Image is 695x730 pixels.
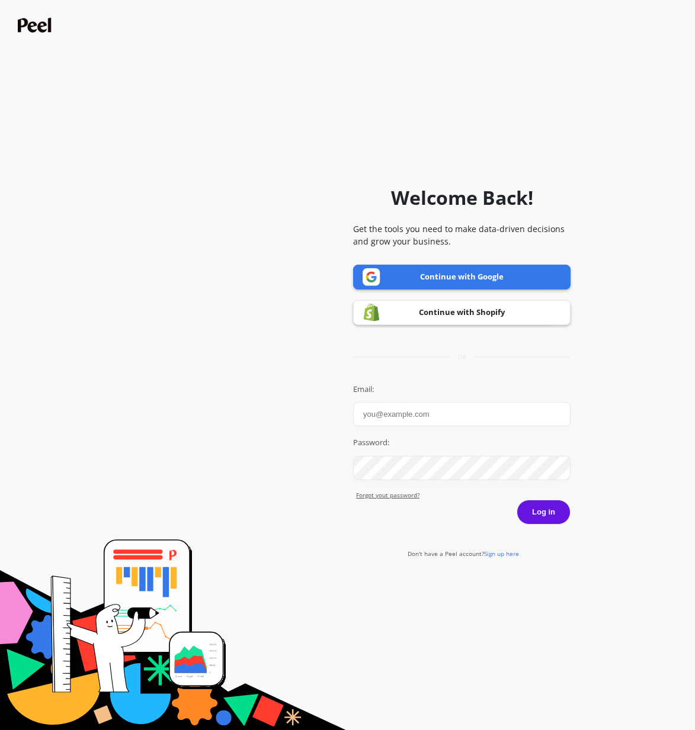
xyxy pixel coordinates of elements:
label: Password: [353,437,571,449]
img: Shopify logo [363,303,380,321]
a: Continue with Shopify [353,300,571,325]
input: you@example.com [353,402,571,426]
img: Peel [18,18,55,33]
img: Google logo [363,268,380,286]
a: Forgot yout password? [356,491,571,500]
span: Sign up here [484,549,519,558]
a: Don't have a Peel account?Sign up here [408,549,519,558]
label: Email: [353,384,571,395]
button: Log in [517,500,571,525]
p: Get the tools you need to make data-driven decisions and grow your business. [353,223,571,247]
h1: Welcome Back! [391,184,533,212]
div: or [353,353,571,362]
a: Continue with Google [353,265,571,290]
